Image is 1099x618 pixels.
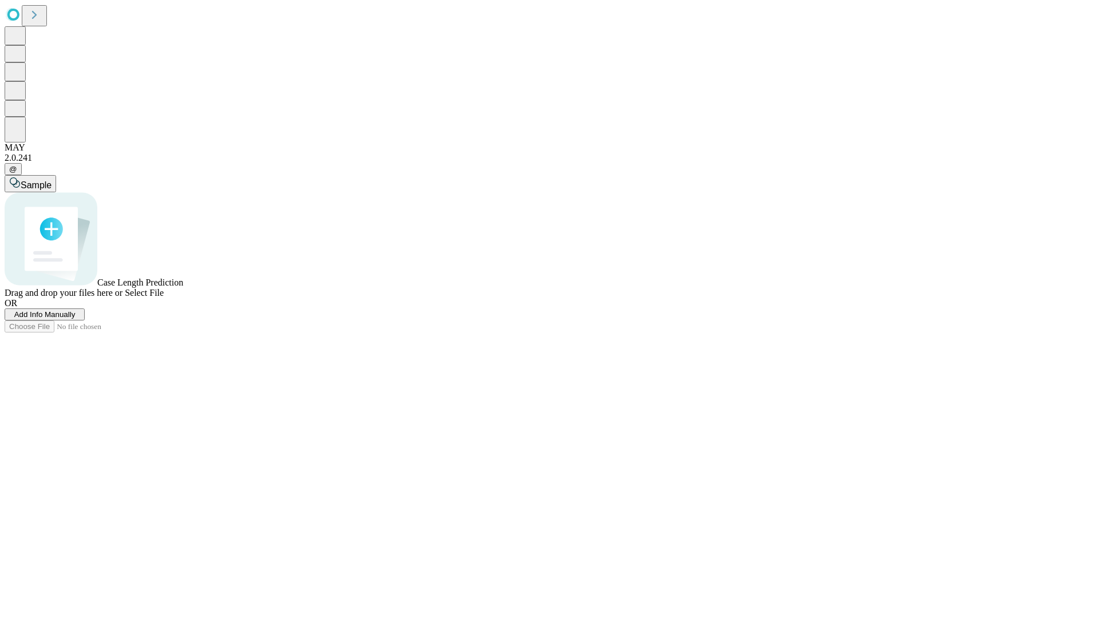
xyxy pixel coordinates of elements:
button: Add Info Manually [5,308,85,320]
button: Sample [5,175,56,192]
span: Case Length Prediction [97,278,183,287]
span: Sample [21,180,52,190]
button: @ [5,163,22,175]
span: OR [5,298,17,308]
span: @ [9,165,17,173]
span: Add Info Manually [14,310,76,319]
span: Select File [125,288,164,298]
span: Drag and drop your files here or [5,288,122,298]
div: 2.0.241 [5,153,1094,163]
div: MAY [5,142,1094,153]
